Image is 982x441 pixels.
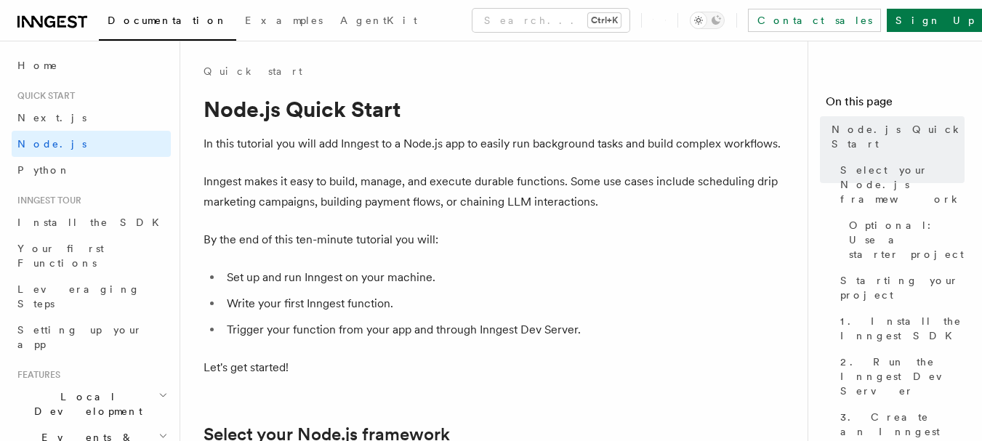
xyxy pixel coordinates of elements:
[840,163,965,206] span: Select your Node.js framework
[204,357,785,378] p: Let's get started!
[12,157,171,183] a: Python
[12,389,158,418] span: Local Development
[17,164,71,176] span: Python
[588,13,621,28] kbd: Ctrl+K
[17,112,86,124] span: Next.js
[834,157,965,212] a: Select your Node.js framework
[849,218,965,262] span: Optional: Use a starter project
[834,267,965,308] a: Starting your project
[12,276,171,317] a: Leveraging Steps
[832,122,965,151] span: Node.js Quick Start
[826,93,965,116] h4: On this page
[222,320,785,340] li: Trigger your function from your app and through Inngest Dev Server.
[222,294,785,314] li: Write your first Inngest function.
[840,314,965,343] span: 1. Install the Inngest SDK
[108,15,228,26] span: Documentation
[236,4,331,39] a: Examples
[204,96,785,122] h1: Node.js Quick Start
[12,209,171,235] a: Install the SDK
[204,134,785,154] p: In this tutorial you will add Inngest to a Node.js app to easily run background tasks and build c...
[12,317,171,357] a: Setting up your app
[840,355,965,398] span: 2. Run the Inngest Dev Server
[12,369,60,381] span: Features
[843,212,965,267] a: Optional: Use a starter project
[17,58,58,73] span: Home
[12,235,171,276] a: Your first Functions
[17,324,142,350] span: Setting up your app
[12,195,81,206] span: Inngest tour
[748,9,881,32] a: Contact sales
[204,230,785,250] p: By the end of this ten-minute tutorial you will:
[840,273,965,302] span: Starting your project
[826,116,965,157] a: Node.js Quick Start
[340,15,417,26] span: AgentKit
[99,4,236,41] a: Documentation
[472,9,629,32] button: Search...Ctrl+K
[331,4,426,39] a: AgentKit
[204,171,785,212] p: Inngest makes it easy to build, manage, and execute durable functions. Some use cases include sch...
[245,15,323,26] span: Examples
[834,308,965,349] a: 1. Install the Inngest SDK
[12,105,171,131] a: Next.js
[204,64,302,78] a: Quick start
[12,52,171,78] a: Home
[222,267,785,288] li: Set up and run Inngest on your machine.
[834,349,965,404] a: 2. Run the Inngest Dev Server
[17,243,104,269] span: Your first Functions
[17,217,168,228] span: Install the SDK
[17,283,140,309] span: Leveraging Steps
[12,384,171,424] button: Local Development
[690,12,725,29] button: Toggle dark mode
[12,131,171,157] a: Node.js
[12,90,75,102] span: Quick start
[17,138,86,150] span: Node.js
